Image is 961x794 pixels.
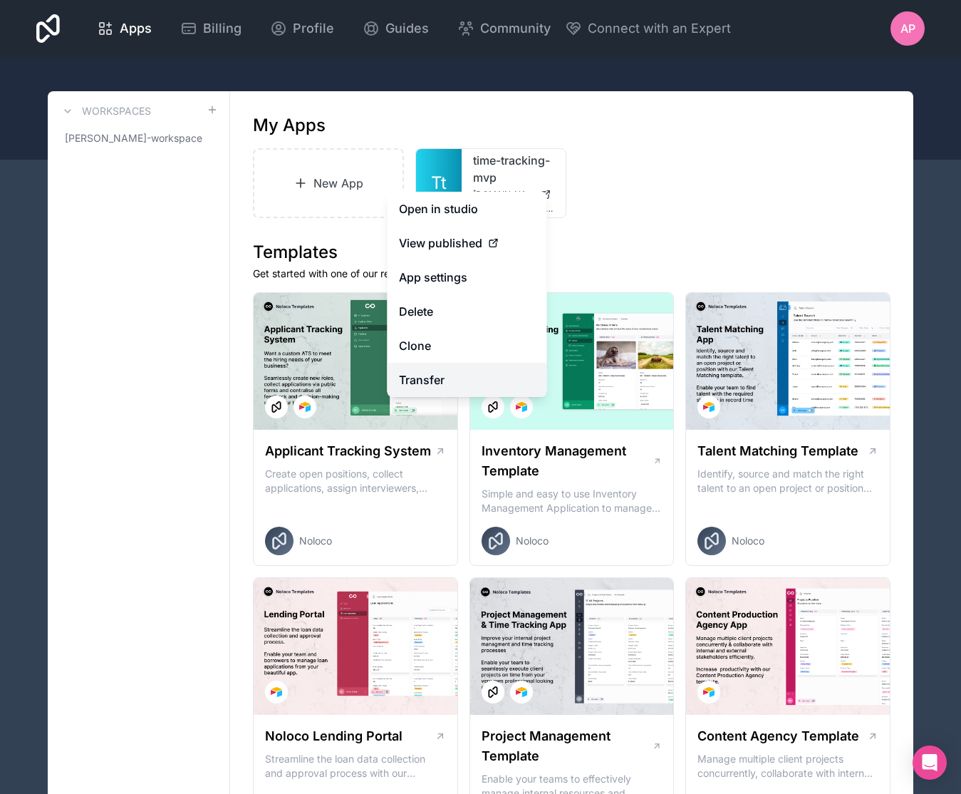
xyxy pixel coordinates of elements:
span: Noloco [299,534,332,548]
a: Guides [351,13,440,44]
p: Simple and easy to use Inventory Management Application to manage your stock, orders and Manufact... [482,487,663,515]
a: Tt [416,149,462,217]
a: New App [253,148,404,218]
a: App settings [388,260,547,294]
span: Noloco [516,534,549,548]
div: Open Intercom Messenger [913,746,947,780]
a: Clone [388,329,547,363]
h1: Inventory Management Template [482,441,653,481]
img: Airtable Logo [299,401,311,413]
h1: Noloco Lending Portal [265,726,402,746]
button: Delete [388,294,547,329]
p: Get started with one of our ready-made templates [253,267,890,281]
a: Apps [85,13,163,44]
a: [DOMAIN_NAME] [473,189,554,200]
span: [PERSON_NAME]-workspace [65,131,202,145]
a: Workspaces [59,103,151,120]
span: [DOMAIN_NAME] [473,189,534,200]
button: Connect with an Expert [565,19,731,38]
img: Airtable Logo [703,686,715,698]
p: Create open positions, collect applications, assign interviewers, centralise candidate feedback a... [265,467,446,495]
span: View published [399,234,482,252]
p: Streamline the loan data collection and approval process with our Lending Portal template. [265,752,446,780]
h3: Workspaces [82,104,151,118]
span: AP [900,20,915,37]
img: Airtable Logo [703,401,715,413]
span: Profile [293,19,334,38]
span: Guides [385,19,429,38]
p: Manage multiple client projects concurrently, collaborate with internal and external stakeholders... [697,752,878,780]
h1: Applicant Tracking System [265,441,431,461]
span: Community [480,19,551,38]
h1: Content Agency Template [697,726,859,746]
a: Transfer [388,363,547,397]
img: Airtable Logo [271,686,282,698]
a: Community [446,13,562,44]
h1: Talent Matching Template [697,441,858,461]
h1: Project Management Template [482,726,652,766]
span: Apps [120,19,152,38]
a: Open in studio [388,192,547,226]
h1: Templates [253,241,890,264]
span: Billing [203,19,241,38]
h1: My Apps [253,114,326,137]
a: time-tracking-mvp [473,152,554,186]
img: Airtable Logo [516,401,527,413]
a: Profile [259,13,346,44]
a: [PERSON_NAME]-workspace [59,125,218,151]
span: Tt [431,172,447,195]
img: Airtable Logo [516,686,527,698]
span: Connect with an Expert [588,19,731,38]
span: Noloco [732,534,764,548]
p: Identify, source and match the right talent to an open project or position with our Talent Matchi... [697,467,878,495]
a: Billing [169,13,253,44]
a: View published [388,226,547,260]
